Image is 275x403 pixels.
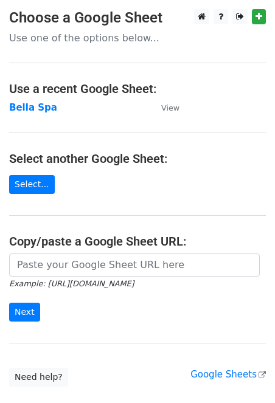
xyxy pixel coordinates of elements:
a: View [149,102,179,113]
h4: Use a recent Google Sheet: [9,81,266,96]
a: Need help? [9,368,68,387]
a: Google Sheets [190,369,266,380]
h4: Select another Google Sheet: [9,151,266,166]
input: Paste your Google Sheet URL here [9,253,260,277]
h3: Choose a Google Sheet [9,9,266,27]
small: View [161,103,179,112]
small: Example: [URL][DOMAIN_NAME] [9,279,134,288]
a: Select... [9,175,55,194]
a: Bella Spa [9,102,57,113]
h4: Copy/paste a Google Sheet URL: [9,234,266,249]
input: Next [9,303,40,322]
p: Use one of the options below... [9,32,266,44]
